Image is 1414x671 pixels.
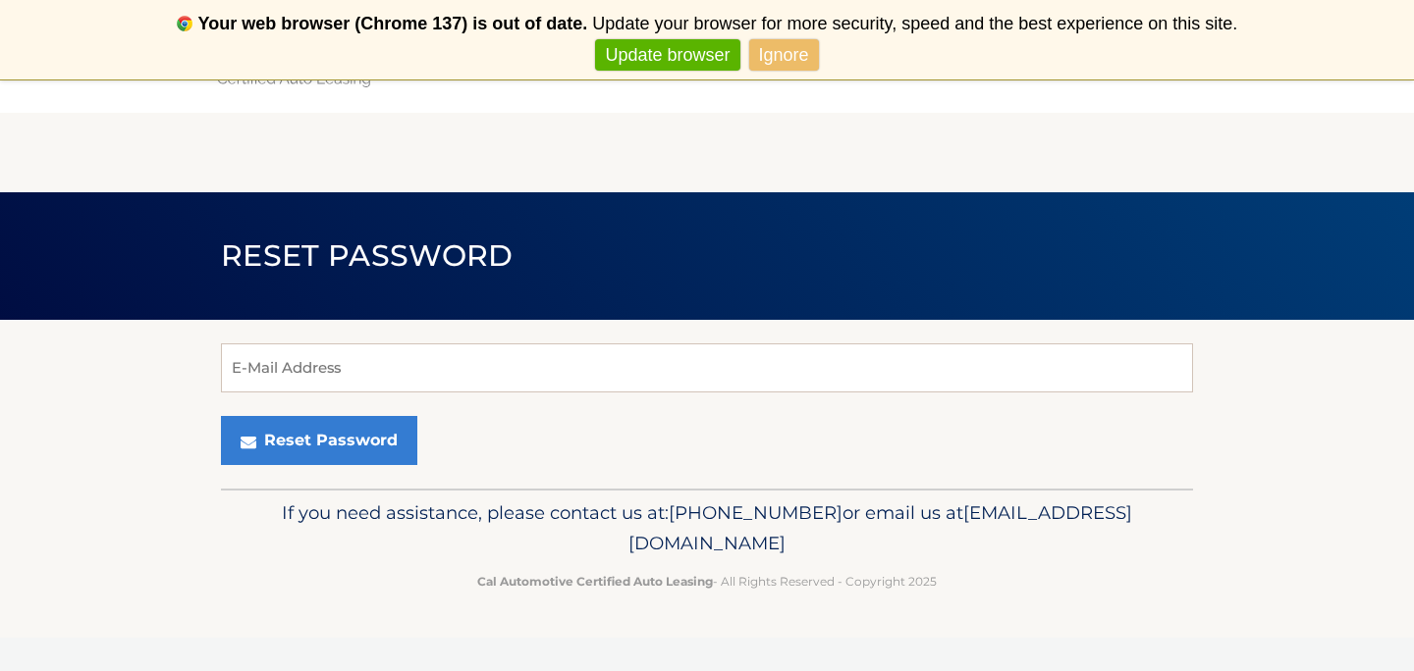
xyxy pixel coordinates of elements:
span: Update your browser for more security, speed and the best experience on this site. [592,14,1237,33]
button: Reset Password [221,416,417,465]
span: Reset Password [221,237,513,274]
p: - All Rights Reserved - Copyright 2025 [234,571,1180,592]
p: If you need assistance, please contact us at: or email us at [234,497,1180,560]
span: [PHONE_NUMBER] [669,501,843,524]
a: Ignore [749,39,819,72]
b: Your web browser (Chrome 137) is out of date. [198,14,588,33]
strong: Cal Automotive Certified Auto Leasing [477,574,713,589]
a: Update browser [595,39,739,72]
input: E-Mail Address [221,343,1193,392]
